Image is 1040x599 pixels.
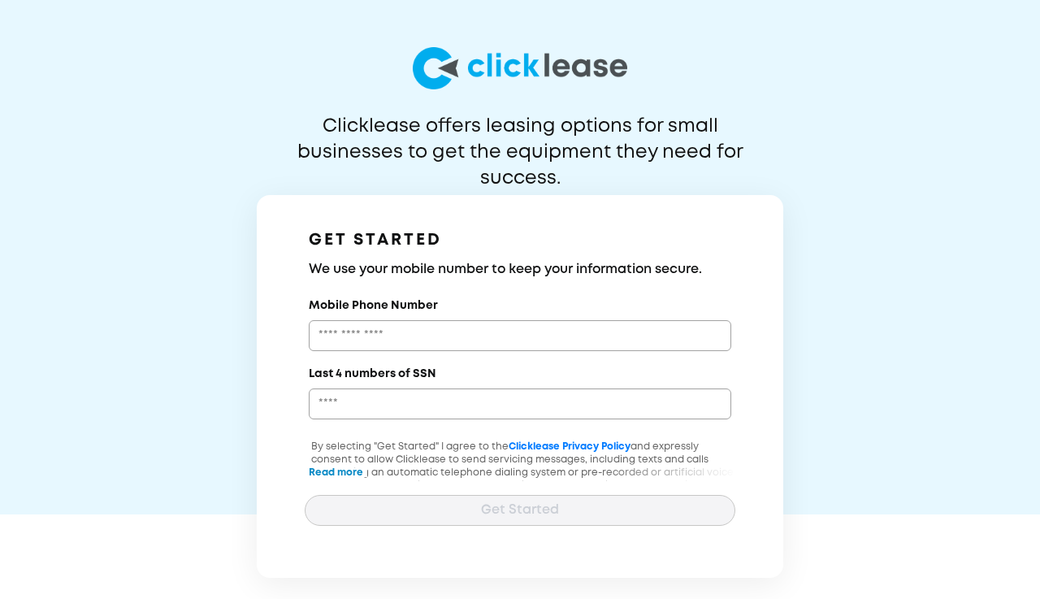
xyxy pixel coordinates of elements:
p: By selecting "Get Started" I agree to the and expressly consent to allow Clicklease to send servi... [305,441,735,519]
h3: We use your mobile number to keep your information secure. [309,260,731,280]
label: Last 4 numbers of SSN [309,366,436,382]
label: Mobile Phone Number [309,297,438,314]
button: Get Started [305,495,735,526]
a: Clicklease Privacy Policy [509,442,630,451]
img: logo-larg [413,47,627,89]
p: Clicklease offers leasing options for small businesses to get the equipment they need for success. [258,114,782,166]
h1: GET STARTED [309,228,731,254]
